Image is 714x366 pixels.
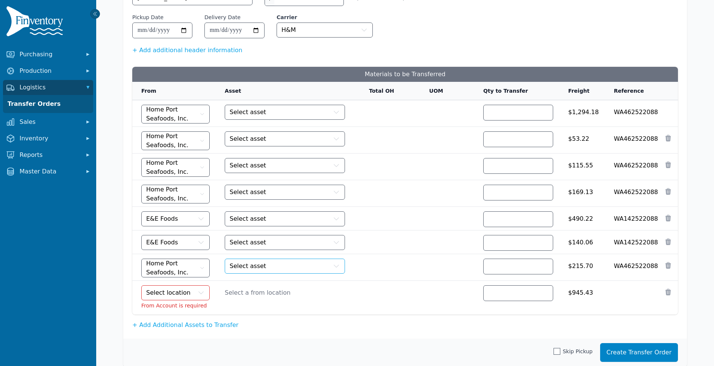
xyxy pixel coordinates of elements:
span: E&E Foods [146,214,178,223]
button: + Add additional header information [132,46,242,55]
button: Home Port Seafoods, Inc. [141,131,210,150]
button: Remove [664,262,672,269]
button: E&E Foods [141,235,210,250]
label: Delivery Date [204,14,241,21]
td: WA462522088 [605,180,664,207]
button: Select asset [225,235,345,250]
button: Remove [664,214,672,222]
span: Reports [20,151,80,160]
td: WA462522088 [605,254,664,281]
th: From [132,82,216,100]
span: Home Port Seafoods, Inc. [146,158,198,176]
button: Remove [664,134,672,142]
button: Select asset [225,158,345,173]
span: Home Port Seafoods, Inc. [146,259,198,277]
button: Select asset [225,211,345,226]
button: Select asset [225,185,345,200]
span: Select location [146,288,191,297]
span: Inventory [20,134,80,143]
span: Home Port Seafoods, Inc. [146,105,198,123]
th: Freight [559,82,605,100]
td: WA462522088 [605,127,664,154]
button: Home Port Seafoods, Inc. [141,259,210,277]
button: H&M [277,23,373,38]
li: From Account is required [141,302,210,309]
td: $490.22 [559,207,605,230]
th: Asset [216,82,360,100]
th: UOM [420,82,474,100]
span: H&M [281,26,296,35]
span: Home Port Seafoods, Inc. [146,132,198,150]
button: Select asset [225,105,345,120]
td: WA142522088 [605,230,664,254]
td: WA142522088 [605,207,664,230]
button: Remove [664,188,672,195]
button: Home Port Seafoods, Inc. [141,158,210,177]
td: $1,294.18 [559,100,605,127]
td: WA462522088 [605,100,664,127]
span: Select asset [230,108,266,117]
span: Master Data [20,167,80,176]
button: Remove [664,238,672,246]
button: Select location [141,285,210,300]
button: Reports [3,148,93,163]
label: Carrier [277,14,373,21]
span: Select asset [230,161,266,170]
button: Production [3,63,93,78]
img: Finventory [6,6,66,39]
span: Select a from location [225,284,354,297]
button: Sales [3,114,93,130]
td: $215.70 [559,254,605,281]
h3: Materials to be Transferred [132,67,678,82]
button: Inventory [3,131,93,146]
td: $945.43 [559,281,605,315]
span: Home Port Seafoods, Inc. [146,185,198,203]
span: Production [20,66,80,75]
button: + Add Additional Assets to Transfer [132,321,239,330]
td: $115.55 [559,154,605,180]
td: $140.06 [559,230,605,254]
span: Select asset [230,262,266,271]
span: Select asset [230,238,266,247]
th: Total OH [360,82,420,100]
span: Sales [20,117,80,127]
th: Qty to Transfer [474,82,559,100]
button: Remove [664,288,672,296]
td: $169.13 [559,180,605,207]
span: Skip Pickup [563,348,592,355]
th: Reference [605,82,664,100]
td: $53.22 [559,127,605,154]
button: Select asset [225,131,345,146]
span: Select asset [230,214,266,223]
a: Transfer Orders [5,96,92,111]
button: Select asset [225,259,345,274]
td: WA462522088 [605,154,664,180]
label: Pickup Date [132,14,163,21]
span: Logistics [20,83,80,92]
button: Home Port Seafoods, Inc. [141,105,210,124]
button: Home Port Seafoods, Inc. [141,185,210,203]
span: Purchasing [20,50,80,59]
button: Remove [664,161,672,169]
button: E&E Foods [141,211,210,226]
span: E&E Foods [146,238,178,247]
span: Select asset [230,188,266,197]
button: Logistics [3,80,93,95]
button: Master Data [3,164,93,179]
button: Purchasing [3,47,93,62]
button: Create Transfer Order [600,343,678,362]
span: Select asset [230,134,266,143]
